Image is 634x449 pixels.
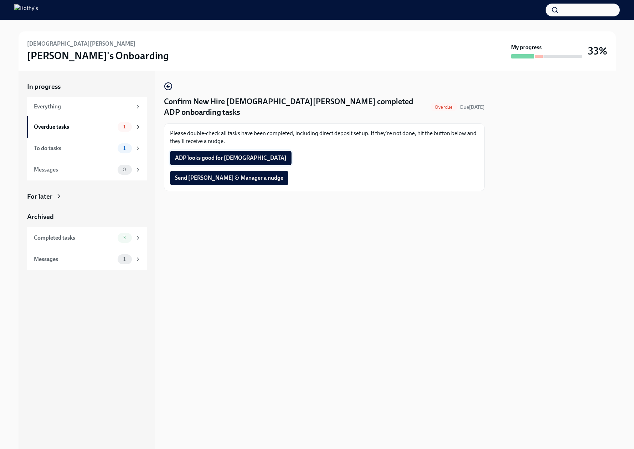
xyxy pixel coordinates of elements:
a: Overdue tasks1 [27,116,147,138]
a: To do tasks1 [27,138,147,159]
a: Everything [27,97,147,116]
a: Messages1 [27,249,147,270]
h4: Confirm New Hire [DEMOGRAPHIC_DATA][PERSON_NAME] completed ADP onboarding tasks [164,96,428,118]
a: Messages0 [27,159,147,180]
div: Messages [34,255,115,263]
span: ADP looks good for [DEMOGRAPHIC_DATA] [175,154,287,162]
span: 0 [118,167,130,172]
span: Due [460,104,485,110]
div: For later [27,192,52,201]
span: 1 [119,146,130,151]
span: Send [PERSON_NAME] & Manager a nudge [175,174,283,182]
a: In progress [27,82,147,91]
a: Completed tasks3 [27,227,147,249]
div: Overdue tasks [34,123,115,131]
h3: 33% [588,45,607,57]
p: Please double-check all tasks have been completed, including direct deposit set up. If they're no... [170,129,479,145]
div: To do tasks [34,144,115,152]
h6: [DEMOGRAPHIC_DATA][PERSON_NAME] [27,40,135,48]
h3: [PERSON_NAME]'s Onboarding [27,49,169,62]
div: Completed tasks [34,234,115,242]
span: 3 [119,235,130,240]
strong: [DATE] [469,104,485,110]
div: Messages [34,166,115,174]
span: Overdue [431,104,457,110]
span: 1 [119,124,130,129]
div: Everything [34,103,132,111]
span: 1 [119,256,130,262]
button: Send [PERSON_NAME] & Manager a nudge [170,171,288,185]
span: August 17th, 2025 09:00 [460,104,485,111]
strong: My progress [511,44,542,51]
button: ADP looks good for [DEMOGRAPHIC_DATA] [170,151,292,165]
img: Rothy's [14,4,38,16]
a: Archived [27,212,147,221]
a: For later [27,192,147,201]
